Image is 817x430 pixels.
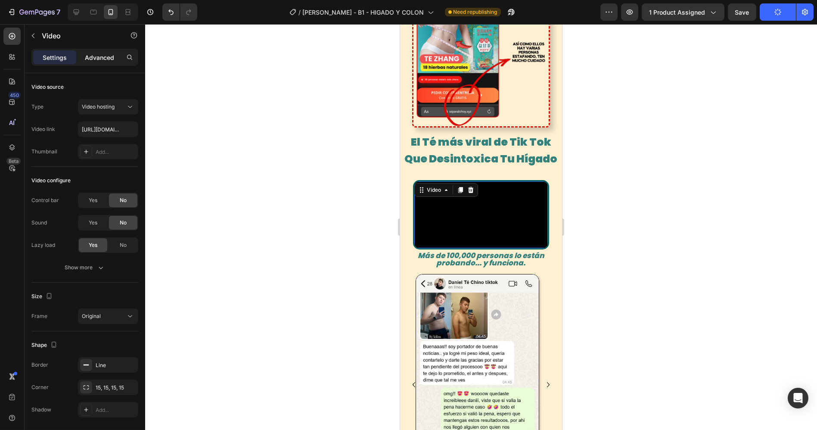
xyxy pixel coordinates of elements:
div: Border [31,361,48,369]
div: Control bar [31,196,59,204]
div: Video link [31,125,55,133]
button: Original [78,308,138,324]
span: 1 product assigned [649,8,705,17]
div: Show more [65,263,105,272]
div: Frame [31,312,47,320]
p: Settings [43,53,67,62]
button: Save [728,3,756,21]
div: Line [96,361,136,369]
div: Corner [31,383,49,391]
input: Insert video url here [78,122,138,137]
p: Advanced [85,53,114,62]
div: 450 [8,92,21,99]
button: Carousel Next Arrow [141,354,155,368]
span: Yes [89,219,97,227]
div: Sound [31,219,47,227]
span: [PERSON_NAME] - B1 - HIGADO Y COLON [303,8,424,17]
span: No [120,219,127,227]
div: Lazy load [31,241,55,249]
p: 7 [56,7,60,17]
span: No [120,241,127,249]
span: No [120,196,127,204]
div: Video configure [31,177,71,184]
button: Show more [31,260,138,275]
button: 1 product assigned [642,3,724,21]
span: / [299,8,301,17]
div: Shadow [31,406,51,414]
div: Shape [31,340,59,351]
div: Video source [31,83,64,91]
p: Más de 100,000 personas lo están probando... y funciona. [1,228,161,243]
span: Need republishing [454,8,497,16]
span: Yes [89,241,97,249]
div: Add... [96,148,136,156]
span: Yes [89,196,97,204]
div: Undo/Redo [162,3,197,21]
div: Thumbnail [31,148,57,156]
div: Open Intercom Messenger [788,388,808,408]
iframe: Design area [400,24,562,430]
div: 15, 15, 15, 15 [96,384,136,392]
span: Save [735,9,749,16]
span: Video hosting [82,103,115,110]
button: Carousel Back Arrow [7,354,21,368]
div: Type [31,103,43,111]
button: 7 [3,3,64,21]
div: Beta [6,158,21,165]
p: Video [42,31,115,41]
button: Video hosting [78,99,138,115]
div: Size [31,291,54,302]
span: El Té más viral de Tik Tok Que Desintoxica Tu Hígado [5,110,158,142]
span: Original [82,313,101,319]
div: Add... [96,406,136,414]
div: Video [25,162,43,170]
video: Video [14,157,148,224]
